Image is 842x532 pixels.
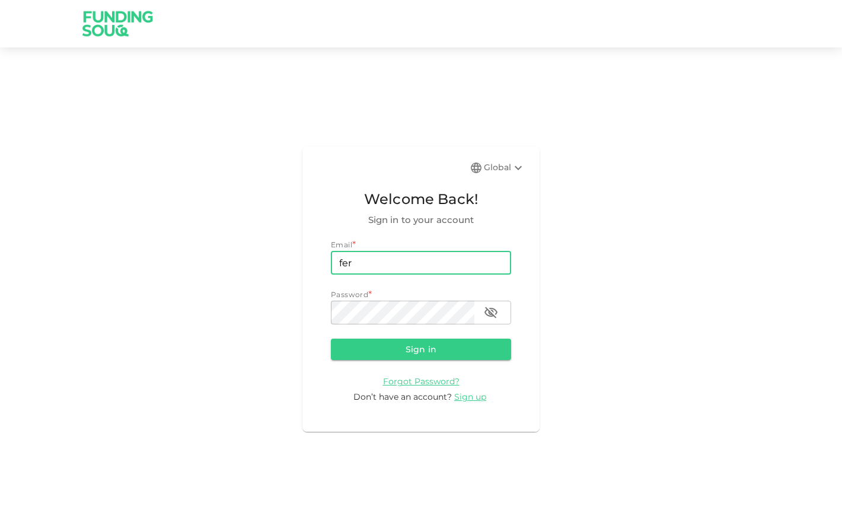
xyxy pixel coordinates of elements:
[383,375,460,387] a: Forgot Password?
[331,339,511,360] button: Sign in
[331,213,511,227] span: Sign in to your account
[331,290,368,299] span: Password
[353,391,452,402] span: Don’t have an account?
[331,188,511,211] span: Welcome Back!
[383,376,460,387] span: Forgot Password?
[331,301,474,324] input: password
[484,161,525,175] div: Global
[331,251,511,275] input: email
[331,240,352,249] span: Email
[454,391,486,402] span: Sign up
